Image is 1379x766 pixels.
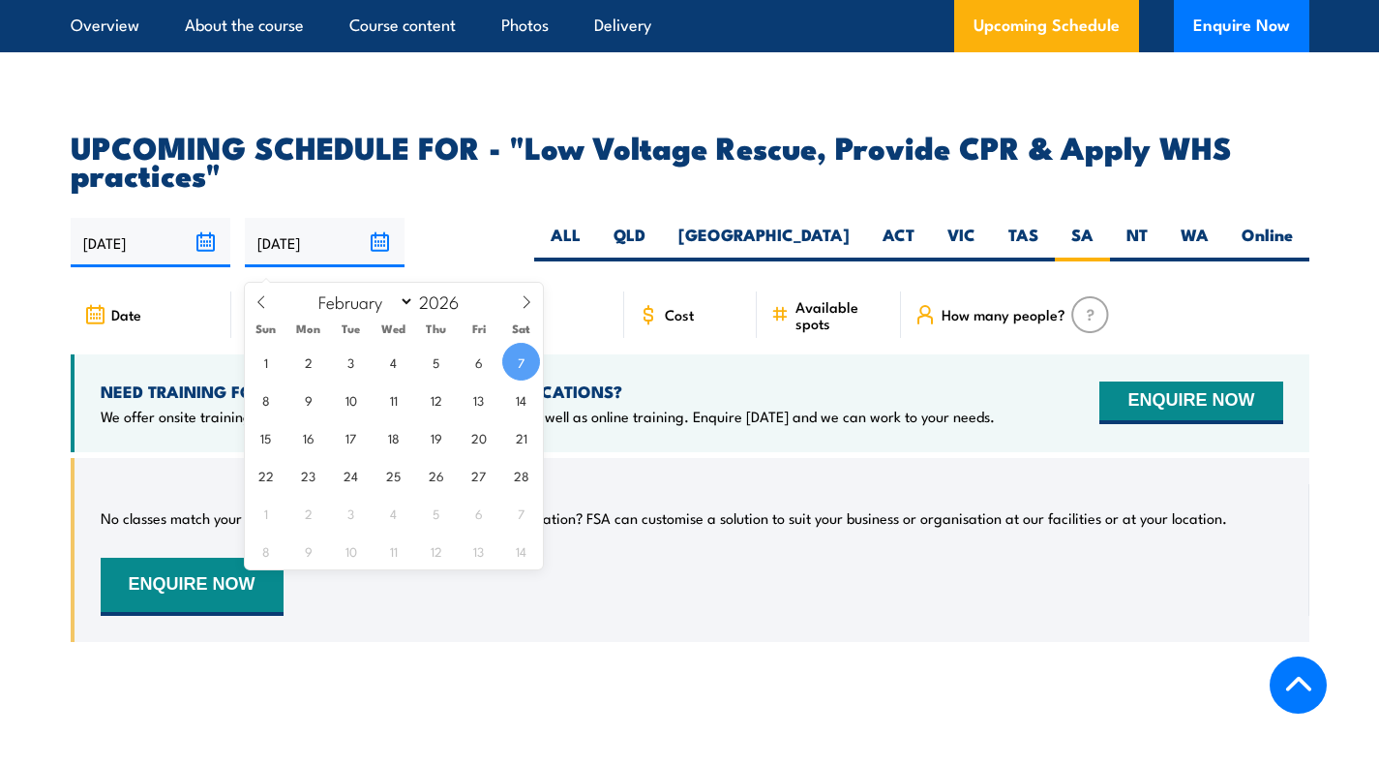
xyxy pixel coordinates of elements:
[460,456,497,494] span: February 27, 2026
[460,494,497,532] span: March 6, 2026
[415,322,458,335] span: Thu
[795,298,887,331] span: Available spots
[101,558,284,616] button: ENQUIRE NOW
[375,494,412,532] span: March 4, 2026
[289,532,327,569] span: March 9, 2026
[375,381,412,418] span: February 11, 2026
[1110,224,1164,261] label: NT
[247,418,285,456] span: February 15, 2026
[245,322,287,335] span: Sun
[289,418,327,456] span: February 16, 2026
[101,508,384,528] p: No classes match your search criteria, sorry.
[247,381,285,418] span: February 8, 2026
[1099,382,1282,424] button: ENQUIRE NOW
[931,224,992,261] label: VIC
[245,218,405,267] input: To date
[375,343,412,381] span: February 4, 2026
[460,343,497,381] span: February 6, 2026
[375,418,412,456] span: February 18, 2026
[417,494,455,532] span: March 5, 2026
[502,456,540,494] span: February 28, 2026
[332,532,370,569] span: March 10, 2026
[534,224,597,261] label: ALL
[247,532,285,569] span: March 8, 2026
[992,224,1055,261] label: TAS
[71,218,230,267] input: From date
[417,456,455,494] span: February 26, 2026
[309,289,414,314] select: Month
[942,306,1065,322] span: How many people?
[101,381,995,402] h4: NEED TRAINING FOR LARGER GROUPS OR MULTIPLE LOCATIONS?
[289,343,327,381] span: February 2, 2026
[414,290,478,313] input: Year
[417,343,455,381] span: February 5, 2026
[502,418,540,456] span: February 21, 2026
[332,456,370,494] span: February 24, 2026
[1164,224,1225,261] label: WA
[71,133,1309,187] h2: UPCOMING SCHEDULE FOR - "Low Voltage Rescue, Provide CPR & Apply WHS practices"
[597,224,662,261] label: QLD
[500,322,543,335] span: Sat
[332,494,370,532] span: March 3, 2026
[289,494,327,532] span: March 2, 2026
[458,322,500,335] span: Fri
[289,381,327,418] span: February 9, 2026
[247,343,285,381] span: February 1, 2026
[330,322,373,335] span: Tue
[111,306,141,322] span: Date
[1055,224,1110,261] label: SA
[247,456,285,494] span: February 22, 2026
[1225,224,1309,261] label: Online
[866,224,931,261] label: ACT
[332,343,370,381] span: February 3, 2026
[247,494,285,532] span: March 1, 2026
[289,456,327,494] span: February 23, 2026
[460,381,497,418] span: February 13, 2026
[417,418,455,456] span: February 19, 2026
[460,532,497,569] span: March 13, 2026
[396,508,1227,528] p: Can’t find a date or location? FSA can customise a solution to suit your business or organisation...
[375,532,412,569] span: March 11, 2026
[375,456,412,494] span: February 25, 2026
[502,494,540,532] span: March 7, 2026
[101,407,995,426] p: We offer onsite training, training at our centres, multisite solutions as well as online training...
[502,532,540,569] span: March 14, 2026
[373,322,415,335] span: Wed
[287,322,330,335] span: Mon
[332,381,370,418] span: February 10, 2026
[417,532,455,569] span: March 12, 2026
[332,418,370,456] span: February 17, 2026
[502,381,540,418] span: February 14, 2026
[460,418,497,456] span: February 20, 2026
[665,306,694,322] span: Cost
[502,343,540,381] span: February 7, 2026
[662,224,866,261] label: [GEOGRAPHIC_DATA]
[417,381,455,418] span: February 12, 2026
